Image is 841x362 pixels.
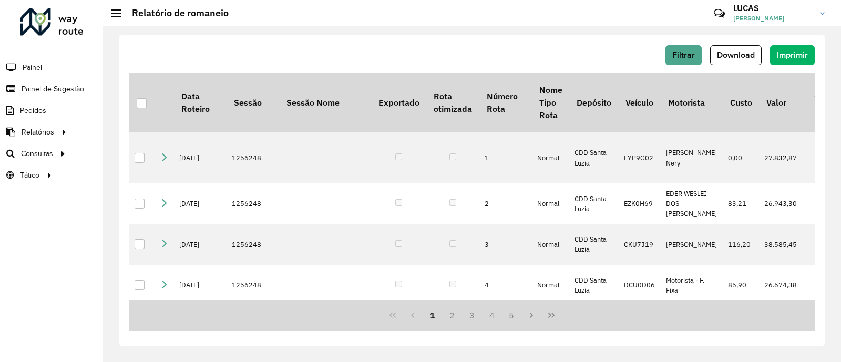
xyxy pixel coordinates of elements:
td: 4 [479,265,532,306]
td: 83,21 [723,183,759,224]
th: Valor [759,73,807,132]
td: 0,00 [723,132,759,183]
td: 3 [479,224,532,265]
td: Normal [532,132,569,183]
td: 1256248 [227,265,279,306]
button: Last Page [541,305,561,325]
td: EDER WESLEI DOS [PERSON_NAME] [661,183,723,224]
button: Next Page [521,305,541,325]
td: 38.585,45 [759,224,807,265]
th: Custo [723,73,759,132]
td: 116,20 [723,224,759,265]
td: Motorista - F. Fixa [661,265,723,306]
button: 5 [502,305,522,325]
td: Normal [532,183,569,224]
td: 26.943,30 [759,183,807,224]
h2: Relatório de romaneio [121,7,229,19]
td: DCU0D06 [619,265,661,306]
td: CKU7J19 [619,224,661,265]
button: 3 [462,305,482,325]
span: Imprimir [777,50,808,59]
td: 85,90 [723,265,759,306]
td: 1256248 [227,132,279,183]
span: Pedidos [20,105,46,116]
th: Data Roteiro [174,73,227,132]
th: Veículo [619,73,661,132]
td: CDD Santa Luzia [569,265,618,306]
th: Sessão [227,73,279,132]
button: 2 [442,305,462,325]
span: Painel [23,62,42,73]
td: 26.674,38 [759,265,807,306]
td: CDD Santa Luzia [569,183,618,224]
td: [DATE] [174,265,227,306]
td: CDD Santa Luzia [569,132,618,183]
td: 1256248 [227,224,279,265]
button: Filtrar [665,45,702,65]
span: Consultas [21,148,53,159]
td: EZK0H69 [619,183,661,224]
h3: LUCAS [733,3,812,13]
span: Relatórios [22,127,54,138]
td: 1 [479,132,532,183]
th: Exportado [371,73,426,132]
td: [DATE] [174,183,227,224]
th: Número Rota [479,73,532,132]
span: Tático [20,170,39,181]
td: FYP9G02 [619,132,661,183]
a: Contato Rápido [708,2,731,25]
span: Download [717,50,755,59]
td: 27.832,87 [759,132,807,183]
span: Painel de Sugestão [22,84,84,95]
td: CDD Santa Luzia [569,224,618,265]
td: [PERSON_NAME] Nery [661,132,723,183]
td: Normal [532,224,569,265]
button: 4 [482,305,502,325]
th: Rota otimizada [426,73,479,132]
td: [DATE] [174,132,227,183]
td: [PERSON_NAME] [661,224,723,265]
button: Imprimir [770,45,815,65]
button: Download [710,45,762,65]
th: Nome Tipo Rota [532,73,569,132]
th: Motorista [661,73,723,132]
th: Depósito [569,73,618,132]
button: 1 [423,305,443,325]
span: [PERSON_NAME] [733,14,812,23]
td: Normal [532,265,569,306]
th: Sessão Nome [279,73,371,132]
td: [DATE] [174,224,227,265]
td: 2 [479,183,532,224]
td: 1256248 [227,183,279,224]
span: Filtrar [672,50,695,59]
